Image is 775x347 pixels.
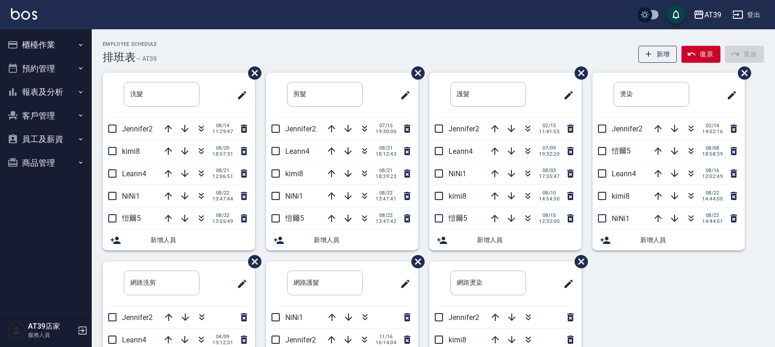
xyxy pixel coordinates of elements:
span: NiNi1 [448,169,466,178]
span: 11:41:55 [539,129,559,135]
span: 17:35:47 [539,173,559,179]
span: 02/14 [702,123,723,129]
span: 19:32:20 [539,151,559,157]
span: NiNi1 [285,192,303,201]
button: 登出 [729,6,764,23]
span: 08/03 [539,168,559,173]
span: 14:54:50 [539,196,559,202]
span: 13:47:42 [376,218,396,224]
h5: AT39店家 [28,322,75,331]
span: Leann4 [285,147,310,156]
span: 愷爾5 [122,214,141,222]
span: 16:14:04 [376,340,396,346]
span: 新增人員 [640,235,737,245]
button: 商品管理 [4,151,88,175]
span: 11/16 [376,334,396,340]
span: kimi8 [448,336,466,344]
span: 13:47:44 [212,196,233,202]
span: NiNi1 [285,313,303,322]
span: Jennifer2 [122,313,153,322]
span: 04/09 [212,334,233,340]
span: 12:02:49 [702,173,723,179]
span: 12:32:00 [539,218,559,224]
span: 08/21 [376,168,396,173]
span: 08/21 [212,168,233,173]
span: 08/08 [702,145,723,151]
span: 07/09 [539,145,559,151]
span: 08/21 [376,145,396,151]
span: kimi8 [448,192,466,201]
button: 報表及分析 [4,80,88,104]
span: 19:30:00 [376,129,396,135]
img: Person [7,321,26,340]
span: 08/14 [212,123,233,129]
span: 18:58:39 [702,151,723,157]
span: 愷爾5 [448,214,467,222]
span: 修改班表的標題 [394,273,411,295]
span: 14:02:16 [702,129,723,135]
input: 排版標題 [450,271,526,295]
span: 修改班表的標題 [558,84,574,106]
span: 新增人員 [314,235,411,245]
button: 預約管理 [4,57,88,81]
span: Jennifer2 [122,125,153,133]
span: Jennifer2 [448,313,479,322]
span: 刪除班表 [241,60,263,87]
span: 14:44:01 [702,218,723,224]
span: 18:39:23 [376,173,396,179]
span: 修改班表的標題 [721,84,737,106]
span: Jennifer2 [612,125,642,133]
span: Jennifer2 [448,125,479,133]
span: 08/16 [702,168,723,173]
span: 刪除班表 [568,60,589,87]
span: 02/15 [539,123,559,129]
span: 13:47:41 [376,196,396,202]
span: kimi8 [122,147,140,156]
span: Jennifer2 [285,336,316,344]
span: Leann4 [122,336,146,344]
p: 服務人員 [28,331,75,339]
span: 11:29:47 [212,129,233,135]
span: 刪除班表 [568,248,589,275]
span: 12:06:51 [212,173,233,179]
span: NiNi1 [122,192,140,201]
div: 新增人員 [266,230,418,250]
span: 07/15 [376,123,396,129]
span: Leann4 [448,147,473,156]
span: 08/22 [702,190,723,196]
input: 排版標題 [287,271,363,295]
span: 愷爾5 [612,146,631,155]
button: AT39 [690,5,725,24]
div: 新增人員 [592,230,745,250]
h3: 排班表 [103,51,136,64]
span: 08/22 [376,190,396,196]
h6: — AT39 [136,54,157,64]
button: save [667,5,685,24]
span: 刪除班表 [404,60,426,87]
span: 08/15 [539,212,559,218]
div: AT39 [704,9,721,21]
span: kimi8 [285,169,303,178]
span: 08/22 [212,212,233,218]
span: 刪除班表 [404,248,426,275]
span: 刪除班表 [731,60,753,87]
span: 修改班表的標題 [231,84,248,106]
input: 排版標題 [450,82,526,107]
span: 14:44:00 [702,196,723,202]
button: 櫃檯作業 [4,33,88,57]
input: 排版標題 [614,82,689,107]
div: 新增人員 [103,230,255,250]
h2: Employee Schedule [103,41,157,47]
span: 13:55:49 [212,218,233,224]
span: 08/22 [212,190,233,196]
span: 修改班表的標題 [394,84,411,106]
span: Leann4 [122,169,146,178]
img: Logo [11,8,37,20]
span: 18:12:43 [376,151,396,157]
span: 新增人員 [150,235,248,245]
span: Jennifer2 [285,125,316,133]
button: 客戶管理 [4,104,88,128]
span: Leann4 [612,169,636,178]
button: 新增 [638,46,677,63]
span: 刪除班表 [241,248,263,275]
